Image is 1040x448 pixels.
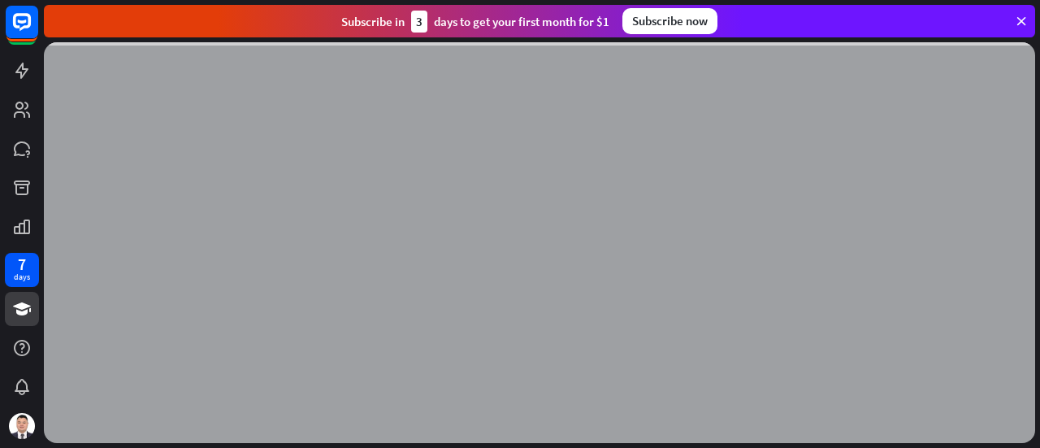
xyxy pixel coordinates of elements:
[14,272,30,283] div: days
[622,8,717,34] div: Subscribe now
[411,11,427,33] div: 3
[18,257,26,272] div: 7
[341,11,609,33] div: Subscribe in days to get your first month for $1
[5,253,39,287] a: 7 days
